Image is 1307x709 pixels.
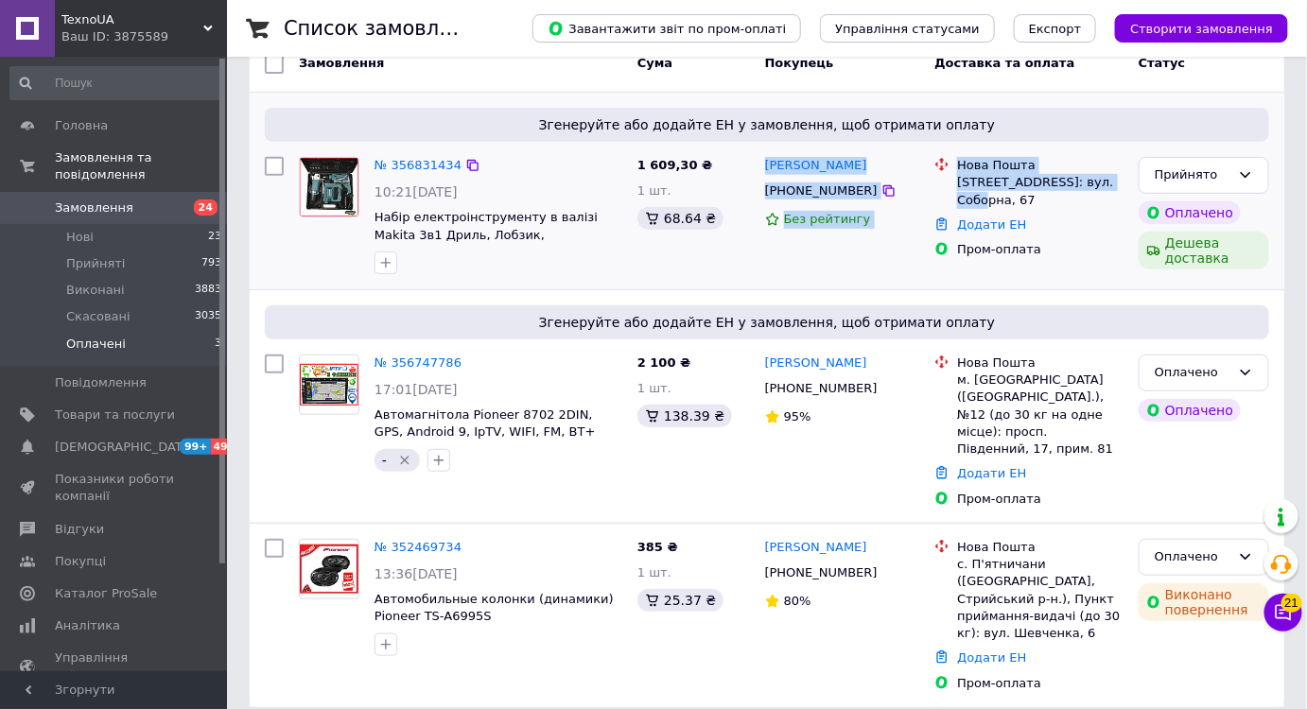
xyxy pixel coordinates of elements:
span: Повідомлення [55,374,147,391]
span: 49 [211,439,233,455]
div: Пром-оплата [957,491,1124,508]
div: [PHONE_NUMBER] [761,376,881,401]
span: Замовлення та повідомлення [55,149,227,183]
a: Автомагнітола Pioneer 8702 2DIN, GPS, Android 9, IpTV, WIFI, FM, BT+ пульт на кермо [375,407,596,457]
div: [PHONE_NUMBER] [761,179,881,203]
a: № 352469734 [375,540,462,554]
img: Фото товару [300,545,358,594]
div: м. [GEOGRAPHIC_DATA] ([GEOGRAPHIC_DATA].), №12 (до 30 кг на одне місце): просп. Південний, 17, пр... [957,372,1124,458]
span: Товари та послуги [55,406,175,424]
span: Завантажити звіт по пром-оплаті [548,20,786,37]
a: № 356747786 [375,355,462,370]
span: 3 [215,336,221,353]
span: - [382,453,387,468]
div: Нова Пошта [957,539,1124,556]
span: Створити замовлення [1130,22,1273,36]
button: Управління статусами [820,14,995,43]
span: Прийняті [66,255,125,272]
span: Нові [66,229,94,246]
span: [DEMOGRAPHIC_DATA] [55,439,195,456]
a: Автомобильные колонки (динамики) Pioneer TS-A6995S [375,592,614,624]
span: 95% [784,409,811,424]
div: 138.39 ₴ [637,405,732,427]
div: Оплачено [1139,399,1241,422]
span: Виконані [66,282,125,299]
div: Пром-оплата [957,241,1124,258]
a: Фото товару [299,354,359,415]
span: Згенеруйте або додайте ЕН у замовлення, щоб отримати оплату [272,313,1262,332]
span: 793 [201,255,221,272]
a: Створити замовлення [1096,21,1288,35]
span: 10:21[DATE] [375,184,458,199]
span: Покупці [55,553,106,570]
div: [PHONE_NUMBER] [761,561,881,585]
span: 1 шт. [637,183,671,198]
span: Замовлення [299,56,384,70]
span: Головна [55,117,108,134]
button: Експорт [1014,14,1097,43]
div: 25.37 ₴ [637,589,723,612]
div: Оплачено [1155,363,1230,383]
span: 23 [208,229,221,246]
span: 1 шт. [637,381,671,395]
span: Каталог ProSale [55,585,157,602]
div: Пром-оплата [957,675,1124,692]
span: 3883 [195,282,221,299]
div: [STREET_ADDRESS]: вул. Соборна, 67 [957,174,1124,208]
span: Згенеруйте або додайте ЕН у замовлення, щоб отримати оплату [272,115,1262,134]
span: Показники роботи компанії [55,471,175,505]
div: Прийнято [1155,165,1230,185]
div: 68.64 ₴ [637,207,723,230]
a: Додати ЕН [957,650,1026,665]
div: с. П'ятничани ([GEOGRAPHIC_DATA], Стрийський р-н.), Пункт приймання-видачі (до 30 кг): вул. Шевче... [957,556,1124,642]
img: Фото товару [300,364,358,406]
a: Додати ЕН [957,466,1026,480]
a: [PERSON_NAME] [765,354,867,372]
span: 2 100 ₴ [637,355,690,370]
span: 24 [194,199,218,216]
a: Фото товару [299,539,359,599]
span: 99+ [180,439,211,455]
a: [PERSON_NAME] [765,157,867,175]
span: Експорт [1029,22,1082,36]
span: Відгуки [55,521,104,538]
button: Завантажити звіт по пром-оплаті [532,14,801,43]
span: Доставка та оплата [934,56,1074,70]
span: TexnoUA [61,11,203,28]
a: Фото товару [299,157,359,217]
span: Аналітика [55,617,120,634]
span: Управління статусами [835,22,980,36]
svg: Видалити мітку [397,453,412,468]
span: Управління сайтом [55,649,175,683]
span: 13:36[DATE] [375,566,458,581]
a: [PERSON_NAME] [765,539,867,557]
input: Пошук [9,66,223,100]
div: Оплачено [1139,201,1241,224]
div: Виконано повернення [1139,583,1269,621]
span: 1 609,30 ₴ [637,158,712,172]
button: Чат з покупцем21 [1264,594,1302,631]
a: Додати ЕН [957,217,1026,232]
div: Дешева доставка [1139,232,1269,269]
img: Фото товару [300,158,358,216]
span: Статус [1139,56,1186,70]
span: 3035 [195,308,221,325]
button: Створити замовлення [1115,14,1288,43]
span: Cума [637,56,672,70]
span: Замовлення [55,199,133,216]
span: Набір електроінструменту в валізі Makita 3в1 Дриль, Лобзик, [GEOGRAPHIC_DATA] [375,210,598,259]
a: № 356831434 [375,158,462,172]
div: Оплачено [1155,547,1230,567]
span: Скасовані [66,308,131,325]
span: Покупець [765,56,834,70]
div: Ваш ID: 3875589 [61,28,227,45]
span: 21 [1281,594,1302,613]
div: Нова Пошта [957,354,1124,372]
span: 17:01[DATE] [375,382,458,397]
span: 1 шт. [637,565,671,579]
span: Без рейтингу [784,212,871,226]
span: 385 ₴ [637,540,678,554]
span: Оплачені [66,336,126,353]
